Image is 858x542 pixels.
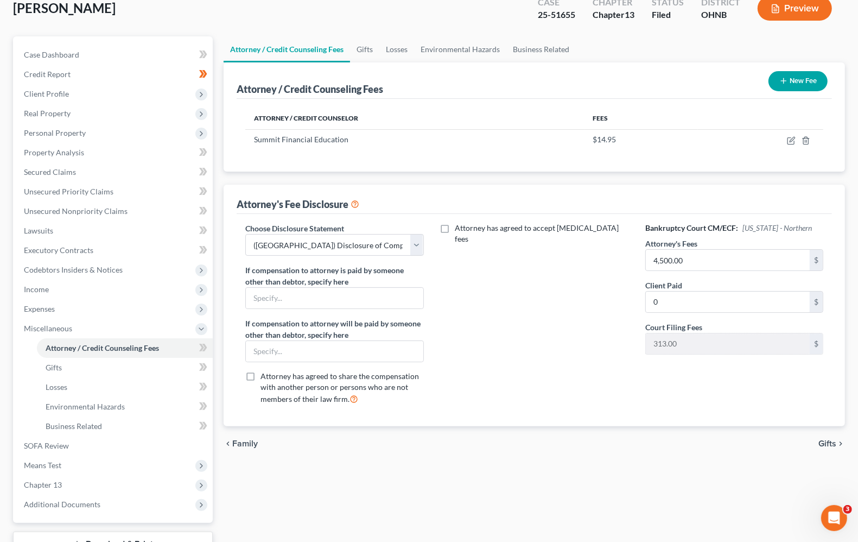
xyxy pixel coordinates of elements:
iframe: Intercom live chat [821,505,847,531]
span: 3 [843,505,852,514]
span: Attorney / Credit Counselor [254,114,358,122]
a: Gifts [350,36,379,62]
div: $ [810,292,823,312]
span: Gifts [46,363,62,372]
input: 0.00 [646,333,810,354]
span: Losses [46,382,67,392]
span: Gifts [818,439,836,448]
a: Business Related [506,36,576,62]
div: Attorney's Fee Disclosure [237,198,359,211]
span: Attorney has agreed to accept [MEDICAL_DATA] fees [455,223,619,243]
span: Secured Claims [24,167,76,177]
a: Gifts [37,358,213,377]
button: New Fee [768,71,828,91]
a: Unsecured Priority Claims [15,182,213,201]
span: Chapter 13 [24,480,62,489]
span: Client Profile [24,89,69,98]
button: Gifts chevron_right [818,439,845,448]
span: Miscellaneous [24,324,72,333]
span: SOFA Review [24,441,69,450]
i: chevron_left [224,439,232,448]
label: Attorney's Fees [645,238,697,249]
a: SOFA Review [15,436,213,456]
a: Case Dashboard [15,45,213,65]
a: Losses [379,36,414,62]
a: Business Related [37,417,213,436]
a: Unsecured Nonpriority Claims [15,201,213,221]
span: Property Analysis [24,148,84,157]
span: Expenses [24,304,55,313]
a: Secured Claims [15,162,213,182]
div: Chapter [593,9,634,21]
label: Choose Disclosure Statement [245,223,344,234]
a: Property Analysis [15,143,213,162]
span: Executory Contracts [24,245,93,255]
label: If compensation to attorney will be paid by someone other than debtor, specify here [245,318,423,341]
span: Fees [593,114,608,122]
div: OHNB [701,9,740,21]
label: Client Paid [645,280,682,291]
span: Summit Financial Education [254,135,348,144]
div: $ [810,250,823,270]
span: Codebtors Insiders & Notices [24,265,123,274]
a: Environmental Hazards [414,36,506,62]
span: Personal Property [24,128,86,137]
span: Lawsuits [24,226,53,235]
a: Executory Contracts [15,241,213,260]
h6: Bankruptcy Court CM/ECF: [645,223,823,234]
span: [US_STATE] - Northern [742,223,812,232]
span: Attorney / Credit Counseling Fees [46,343,159,352]
button: chevron_left Family [224,439,258,448]
label: Court Filing Fees [645,322,702,333]
input: 0.00 [646,292,810,312]
a: Attorney / Credit Counseling Fees [37,338,213,358]
span: Family [232,439,258,448]
span: Business Related [46,421,102,431]
div: Attorney / Credit Counseling Fees [237,83,383,96]
a: Attorney / Credit Counseling Fees [224,36,350,62]
input: 0.00 [646,250,810,270]
span: Additional Documents [24,500,100,509]
a: Credit Report [15,65,213,84]
span: Environmental Hazards [46,402,125,411]
a: Losses [37,377,213,397]
div: Filed [652,9,684,21]
span: $14.95 [593,135,617,144]
span: Unsecured Nonpriority Claims [24,206,128,216]
a: Environmental Hazards [37,397,213,417]
span: Attorney has agreed to share the compensation with another person or persons who are not members ... [260,371,419,404]
a: Lawsuits [15,221,213,241]
span: 13 [625,9,634,20]
div: 25-51655 [538,9,575,21]
label: If compensation to attorney is paid by someone other than debtor, specify here [245,264,423,287]
input: Specify... [246,288,423,308]
span: Income [24,285,49,294]
span: Unsecured Priority Claims [24,187,113,196]
i: chevron_right [836,439,845,448]
span: Credit Report [24,70,71,79]
span: Real Property [24,109,71,118]
input: Specify... [246,341,423,362]
div: $ [810,333,823,354]
span: Case Dashboard [24,50,79,59]
span: Means Test [24,461,61,470]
